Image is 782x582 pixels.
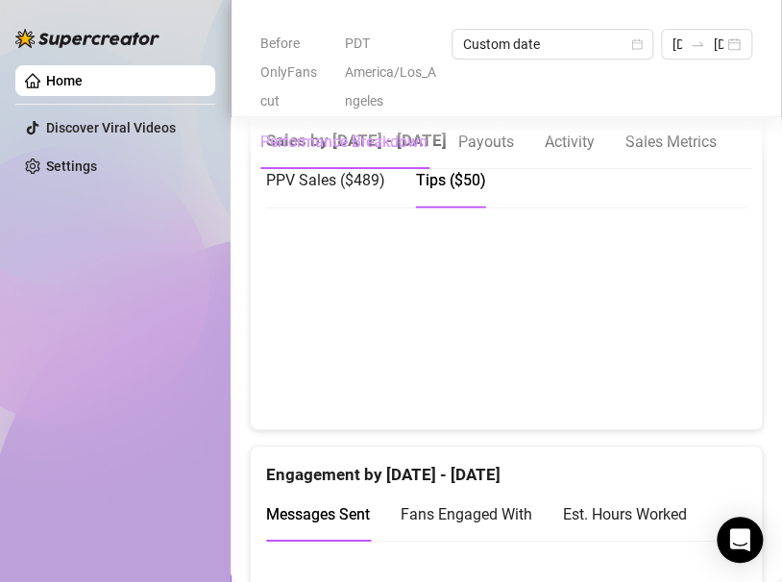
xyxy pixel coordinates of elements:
span: Fans Engaged With [401,505,532,523]
div: Activity [545,131,595,154]
div: Open Intercom Messenger [717,517,763,563]
div: Performance Breakdown [260,131,428,154]
span: Messages Sent [266,505,370,523]
span: to [690,36,705,52]
div: Engagement by [DATE] - [DATE] [266,447,746,488]
span: Tips ( $50 ) [416,171,486,189]
a: Settings [46,158,97,174]
span: calendar [631,38,643,50]
span: Before OnlyFans cut [260,29,333,115]
div: Sales Metrics [625,131,717,154]
a: Home [46,73,83,88]
div: Est. Hours Worked [563,502,687,526]
div: Payouts [458,131,514,154]
span: Custom date [463,30,642,59]
span: swap-right [690,36,705,52]
input: Start date [672,34,683,55]
img: logo-BBDzfeDw.svg [15,29,159,48]
span: PDT America/Los_Angeles [345,29,440,115]
span: PPV Sales ( $489 ) [266,171,385,189]
input: End date [713,34,723,55]
a: Discover Viral Videos [46,120,176,135]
